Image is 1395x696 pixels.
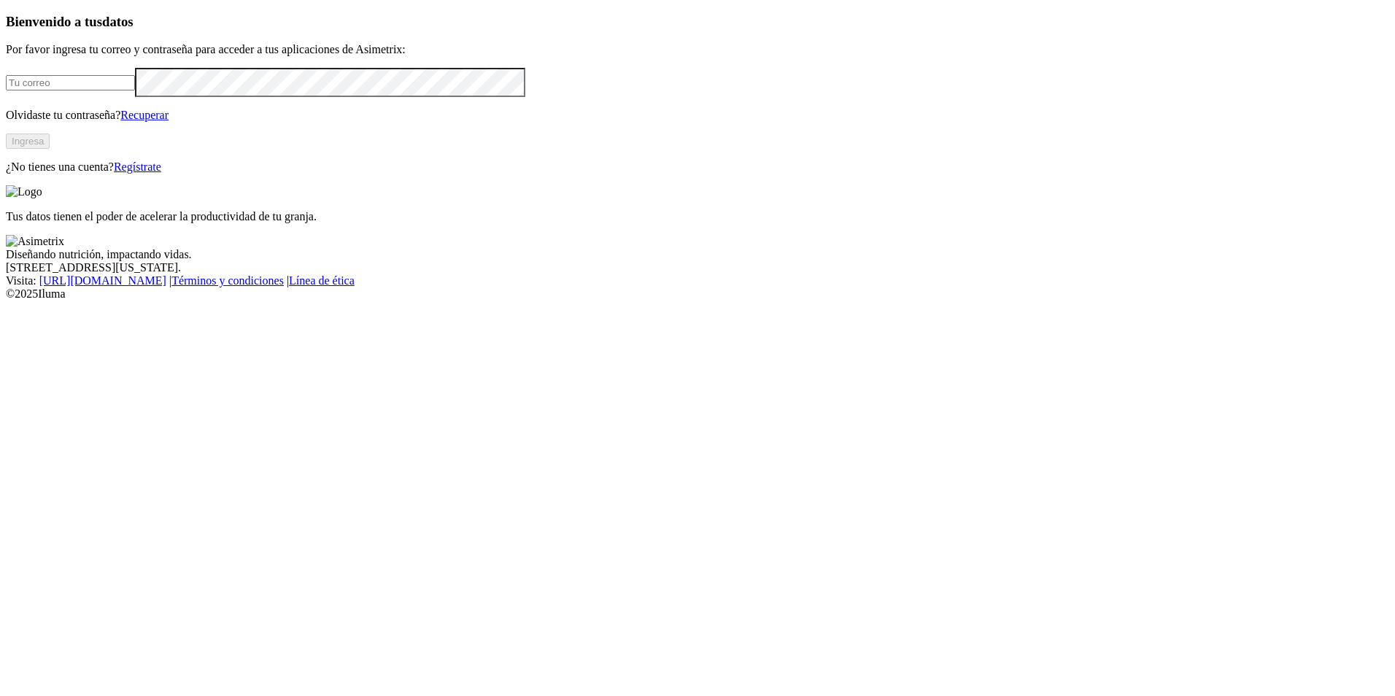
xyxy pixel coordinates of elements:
a: [URL][DOMAIN_NAME] [39,274,166,287]
h3: Bienvenido a tus [6,14,1389,30]
p: Olvidaste tu contraseña? [6,109,1389,122]
div: © 2025 Iluma [6,287,1389,301]
span: datos [102,14,134,29]
p: Por favor ingresa tu correo y contraseña para acceder a tus aplicaciones de Asimetrix: [6,43,1389,56]
img: Logo [6,185,42,198]
button: Ingresa [6,134,50,149]
a: Regístrate [114,161,161,173]
a: Recuperar [120,109,169,121]
input: Tu correo [6,75,135,90]
a: Términos y condiciones [171,274,284,287]
div: [STREET_ADDRESS][US_STATE]. [6,261,1389,274]
a: Línea de ética [289,274,355,287]
p: Tus datos tienen el poder de acelerar la productividad de tu granja. [6,210,1389,223]
div: Diseñando nutrición, impactando vidas. [6,248,1389,261]
p: ¿No tienes una cuenta? [6,161,1389,174]
img: Asimetrix [6,235,64,248]
div: Visita : | | [6,274,1389,287]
